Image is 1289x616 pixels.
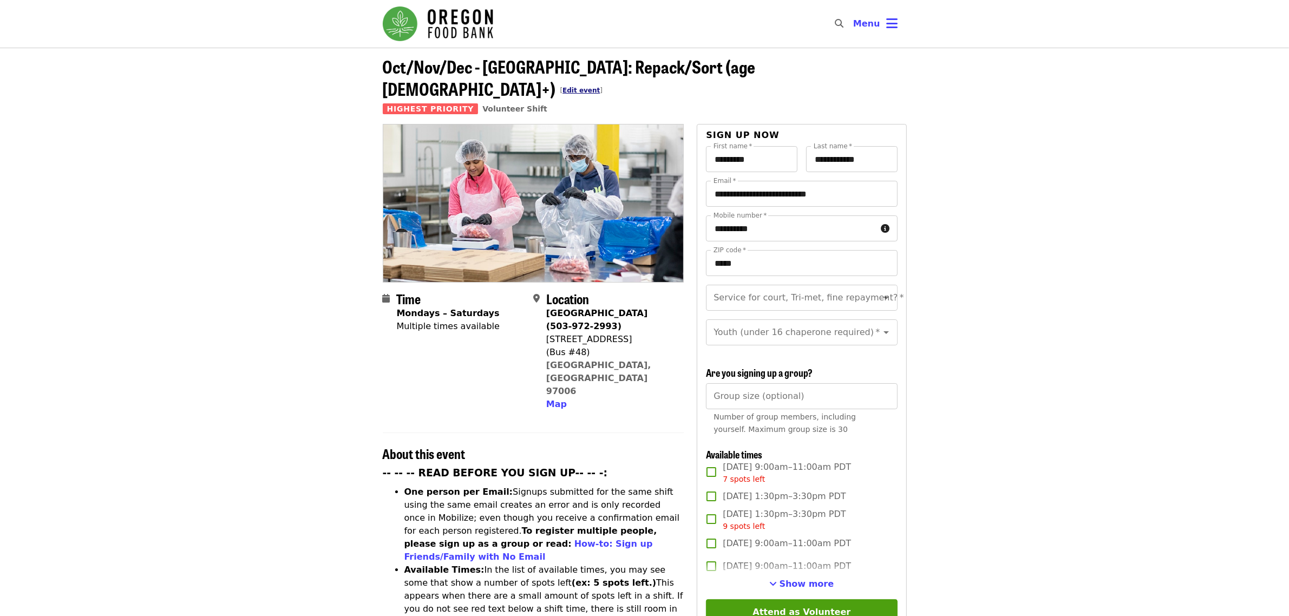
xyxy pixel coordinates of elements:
[770,578,834,591] button: See more timeslots
[383,54,756,101] span: Oct/Nov/Dec - [GEOGRAPHIC_DATA]: Repack/Sort (age [DEMOGRAPHIC_DATA]+)
[879,290,894,305] button: Open
[546,308,647,331] strong: [GEOGRAPHIC_DATA] (503-972-2993)
[572,578,656,588] strong: (ex: 5 spots left.)
[533,293,540,304] i: map-marker-alt icon
[845,11,907,37] button: Toggle account menu
[546,399,567,409] span: Map
[404,539,653,562] a: How-to: Sign up Friends/Family with No Email
[714,143,753,149] label: First name
[853,18,880,29] span: Menu
[723,522,765,530] span: 9 spots left
[706,146,797,172] input: First name
[546,346,675,359] div: (Bus #48)
[706,130,780,140] span: Sign up now
[560,87,603,94] span: [ ]
[714,412,856,434] span: Number of group members, including yourself. Maximum group size is 30
[546,360,651,396] a: [GEOGRAPHIC_DATA], [GEOGRAPHIC_DATA] 97006
[404,487,513,497] strong: One person per Email:
[881,224,890,234] i: circle-info icon
[714,212,767,219] label: Mobile number
[383,124,684,281] img: Oct/Nov/Dec - Beaverton: Repack/Sort (age 10+) organized by Oregon Food Bank
[879,325,894,340] button: Open
[383,6,493,41] img: Oregon Food Bank - Home
[706,365,813,379] span: Are you signing up a group?
[723,560,851,573] span: [DATE] 9:00am–11:00am PDT
[383,103,479,114] span: Highest Priority
[397,308,500,318] strong: Mondays – Saturdays
[806,146,898,172] input: Last name
[706,250,897,276] input: ZIP code
[723,508,846,532] span: [DATE] 1:30pm–3:30pm PDT
[814,143,852,149] label: Last name
[383,444,466,463] span: About this event
[850,11,859,37] input: Search
[780,579,834,589] span: Show more
[383,467,608,479] strong: -- -- -- READ BEFORE YOU SIGN UP-- -- -:
[546,398,567,411] button: Map
[723,490,846,503] span: [DATE] 1:30pm–3:30pm PDT
[546,333,675,346] div: [STREET_ADDRESS]
[404,486,684,563] li: Signups submitted for the same shift using the same email creates an error and is only recorded o...
[714,178,736,184] label: Email
[723,537,851,550] span: [DATE] 9:00am–11:00am PDT
[546,289,589,308] span: Location
[397,320,500,333] div: Multiple times available
[723,475,765,483] span: 7 spots left
[835,18,843,29] i: search icon
[397,289,421,308] span: Time
[714,247,746,253] label: ZIP code
[706,215,876,241] input: Mobile number
[706,181,897,207] input: Email
[562,87,600,94] a: Edit event
[706,447,762,461] span: Available times
[887,16,898,31] i: bars icon
[404,565,485,575] strong: Available Times:
[404,526,657,549] strong: To register multiple people, please sign up as a group or read:
[723,461,851,485] span: [DATE] 9:00am–11:00am PDT
[383,293,390,304] i: calendar icon
[482,104,547,113] a: Volunteer Shift
[706,383,897,409] input: [object Object]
